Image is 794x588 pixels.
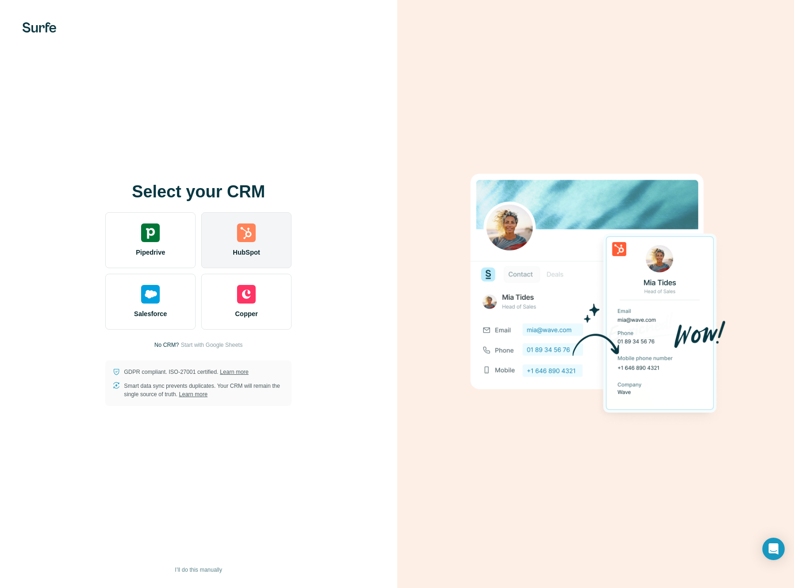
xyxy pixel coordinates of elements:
p: No CRM? [155,341,179,349]
img: salesforce's logo [141,285,160,304]
button: I’ll do this manually [169,563,229,577]
span: HubSpot [233,248,260,257]
img: pipedrive's logo [141,223,160,242]
span: Copper [235,309,258,318]
button: Start with Google Sheets [181,341,243,349]
span: Salesforce [134,309,167,318]
p: Smart data sync prevents duplicates. Your CRM will remain the single source of truth. [124,382,284,399]
img: HUBSPOT image [465,159,726,429]
span: I’ll do this manually [175,566,222,574]
img: Surfe's logo [22,22,56,33]
a: Learn more [220,369,248,375]
img: hubspot's logo [237,223,256,242]
div: Open Intercom Messenger [762,538,785,560]
img: copper's logo [237,285,256,304]
h1: Select your CRM [105,182,292,201]
p: GDPR compliant. ISO-27001 certified. [124,368,248,376]
span: Pipedrive [136,248,165,257]
a: Learn more [179,391,207,398]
